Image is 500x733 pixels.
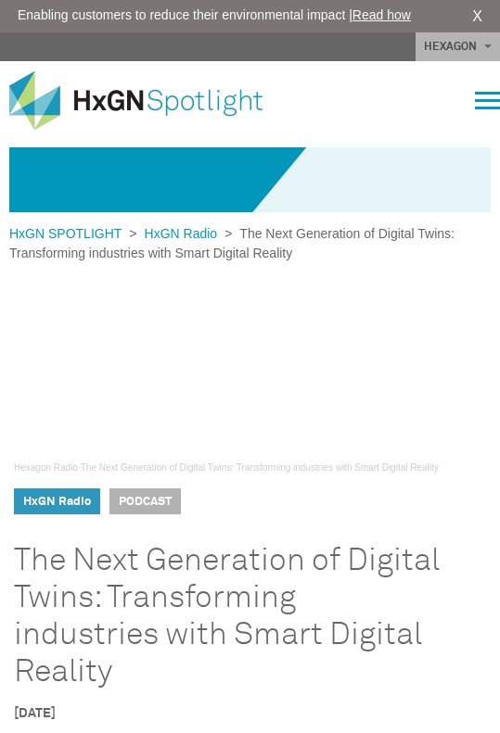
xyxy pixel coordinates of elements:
[9,71,293,130] img: HxGN Spotlight
[137,226,225,241] a: HxGN Radio
[9,224,491,263] div: > >
[472,6,482,28] a: X
[14,707,56,720] time: [DATE]
[81,462,439,473] a: The Next Generation of Digital Twins: Transforming industries with Smart Digital Reality
[14,542,444,690] h1: The Next Generation of Digital Twins: Transforming industries with Smart Digital Reality
[109,488,181,514] span: Podcast
[14,462,78,473] a: Hexagon Radio
[9,226,129,241] a: HxGN SPOTLIGHT
[416,32,500,61] a: HEXAGON
[9,226,455,260] span: The Next Generation of Digital Twins: Transforming industries with Smart Digital Reality
[14,461,477,474] div: ·
[353,7,411,22] a: Read how
[23,496,91,508] a: HxGN Radio
[18,6,411,25] span: Enabling customers to reduce their environmental impact |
